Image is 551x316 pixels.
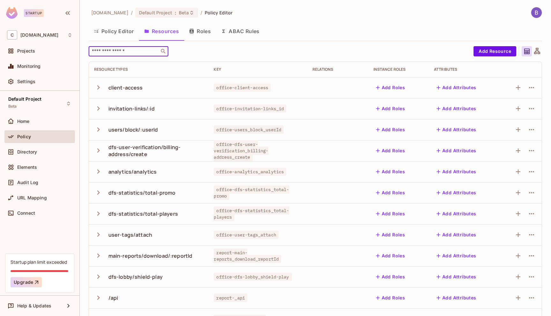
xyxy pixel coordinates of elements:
[434,125,479,135] button: Add Attributes
[20,32,58,38] span: Workspace: chalkboard.io
[373,230,408,240] button: Add Roles
[17,180,38,185] span: Audit Log
[434,104,479,114] button: Add Attributes
[108,294,118,301] div: /api
[108,252,193,259] div: main-reports/download/:reportId
[7,30,17,39] span: C
[373,167,408,177] button: Add Roles
[139,10,172,16] span: Default Project
[214,206,289,221] span: office-dfs-statistics_total-players
[434,293,479,303] button: Add Attributes
[214,294,247,302] span: report-_api
[373,125,408,135] button: Add Roles
[434,146,479,156] button: Add Attributes
[131,10,133,16] li: /
[214,67,302,72] div: Key
[434,83,479,93] button: Add Attributes
[214,104,286,113] span: office-invitation-links_id
[373,146,408,156] button: Add Roles
[214,231,278,239] span: office-user-tags_attach
[8,97,41,102] span: Default Project
[108,105,155,112] div: invitation-links/:id
[373,67,424,72] div: Instance roles
[184,23,216,39] button: Roles
[24,9,44,17] div: Startup
[108,231,152,238] div: user-tags/attach
[108,273,163,280] div: dfs-lobby/shield-play
[17,211,35,216] span: Connect
[214,140,268,161] span: office-dfs-user-verification_billing-address_create
[373,188,408,198] button: Add Roles
[216,23,265,39] button: ABAC Rules
[214,248,281,263] span: report-main-reports_download_reportId
[17,195,47,200] span: URL Mapping
[373,293,408,303] button: Add Roles
[91,10,129,16] span: the active workspace
[17,303,51,308] span: Help & Updates
[174,10,177,15] span: :
[312,67,363,72] div: Relations
[108,144,204,158] div: dfs-user-verification/billing-address/create
[201,10,202,16] li: /
[94,67,203,72] div: Resource Types
[373,83,408,93] button: Add Roles
[214,83,271,92] span: office-client-access
[108,168,157,175] div: analytics/analytics
[434,209,479,219] button: Add Attributes
[139,23,184,39] button: Resources
[205,10,233,16] span: Policy Editor
[373,272,408,282] button: Add Roles
[373,251,408,261] button: Add Roles
[434,230,479,240] button: Add Attributes
[17,149,37,154] span: Directory
[108,210,178,217] div: dfs-statistics/total-players
[434,67,494,72] div: Attributes
[214,273,291,281] span: office-dfs-lobby_shield-play
[8,104,17,109] span: Beta
[434,251,479,261] button: Add Attributes
[17,134,31,139] span: Policy
[214,168,286,176] span: office-analytics_analytics
[108,189,176,196] div: dfs-statistics/total-promo
[373,104,408,114] button: Add Roles
[17,165,37,170] span: Elements
[11,259,67,265] div: Startup plan limit exceeded
[214,185,289,200] span: office-dfs-statistics_total-promo
[434,167,479,177] button: Add Attributes
[179,10,189,16] span: Beta
[11,277,42,287] button: Upgrade
[214,126,284,134] span: office-users_block_userId
[434,188,479,198] button: Add Attributes
[434,272,479,282] button: Add Attributes
[531,7,542,18] img: Bradley Macnee
[17,79,35,84] span: Settings
[6,7,18,19] img: SReyMgAAAABJRU5ErkJggg==
[89,23,139,39] button: Policy Editor
[108,126,158,133] div: users/block/:userId
[108,84,143,91] div: client-access
[373,209,408,219] button: Add Roles
[474,46,516,56] button: Add Resource
[17,119,30,124] span: Home
[17,48,35,54] span: Projects
[17,64,41,69] span: Monitoring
